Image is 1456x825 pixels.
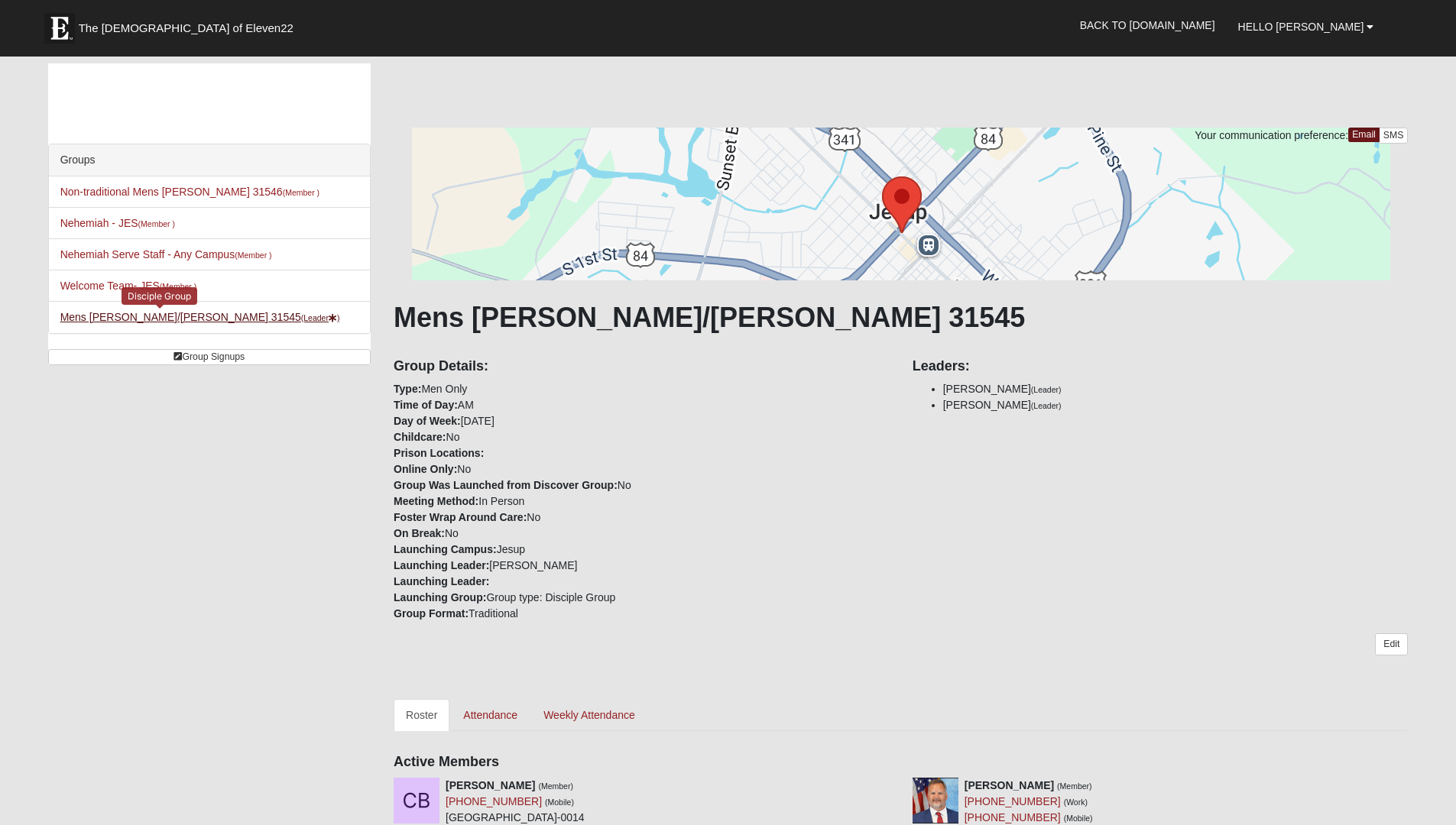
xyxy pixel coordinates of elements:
[394,754,1408,771] h4: Active Members
[60,186,319,198] a: Non-traditional Mens [PERSON_NAME] 31546(Member )
[37,5,342,44] a: The [DEMOGRAPHIC_DATA] of Eleven22
[382,348,901,622] div: Men Only AM [DATE] No No No In Person No No Jesup [PERSON_NAME] Group type: Disciple Group Tradit...
[394,543,497,555] strong: Launching Campus:
[446,779,535,791] strong: [PERSON_NAME]
[1068,6,1227,44] a: Back to [DOMAIN_NAME]
[394,358,890,375] h4: Group Details:
[301,313,340,322] small: (Leader )
[1379,128,1409,144] a: SMS
[394,591,486,603] strong: Launching Group:
[1227,8,1386,46] a: Hello [PERSON_NAME]
[394,383,421,395] strong: Type:
[943,397,1409,413] li: [PERSON_NAME]
[394,495,478,507] strong: Meeting Method:
[394,607,469,620] strong: Group Format:
[394,527,445,539] strong: On Break:
[394,479,618,491] strong: Group Was Launched from Discover Group:
[1375,633,1408,655] a: Edit
[965,795,1061,807] a: [PHONE_NUMBER]
[394,415,461,427] strong: Day of Week:
[60,217,175,229] a: Nehemiah - JES(Member )
[283,188,319,197] small: (Member )
[1195,129,1348,141] span: Your communication preference:
[394,575,489,587] strong: Launching Leader:
[394,559,489,571] strong: Launching Leader:
[394,447,484,459] strong: Prison Locations:
[49,144,370,176] div: Groups
[965,779,1054,791] strong: [PERSON_NAME]
[394,399,458,411] strong: Time of Day:
[394,431,446,443] strong: Childcare:
[451,699,530,731] a: Attendance
[446,795,542,807] a: [PHONE_NUMBER]
[79,21,293,36] span: The [DEMOGRAPHIC_DATA] of Eleven22
[122,287,197,305] div: Disciple Group
[48,349,371,365] a: Group Signups
[138,219,175,228] small: (Member )
[394,699,449,731] a: Roster
[913,358,1409,375] h4: Leaders:
[394,463,457,475] strong: Online Only:
[235,251,271,260] small: (Member )
[1057,781,1092,791] small: (Member)
[538,781,573,791] small: (Member)
[60,280,197,292] a: Welcome Team- JES(Member )
[943,381,1409,397] li: [PERSON_NAME]
[1031,385,1062,394] small: (Leader)
[60,248,272,260] a: Nehemiah Serve Staff - Any Campus(Member )
[1031,401,1062,410] small: (Leader)
[394,301,1408,334] h1: Mens [PERSON_NAME]/[PERSON_NAME] 31545
[1238,21,1364,33] span: Hello [PERSON_NAME]
[160,282,196,291] small: (Member )
[394,511,527,523] strong: Foster Wrap Around Care:
[1348,128,1380,142] a: Email
[531,699,647,731] a: Weekly Attendance
[60,311,340,323] a: Mens [PERSON_NAME]/[PERSON_NAME] 31545(Leader)
[44,13,75,44] img: Eleven22 logo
